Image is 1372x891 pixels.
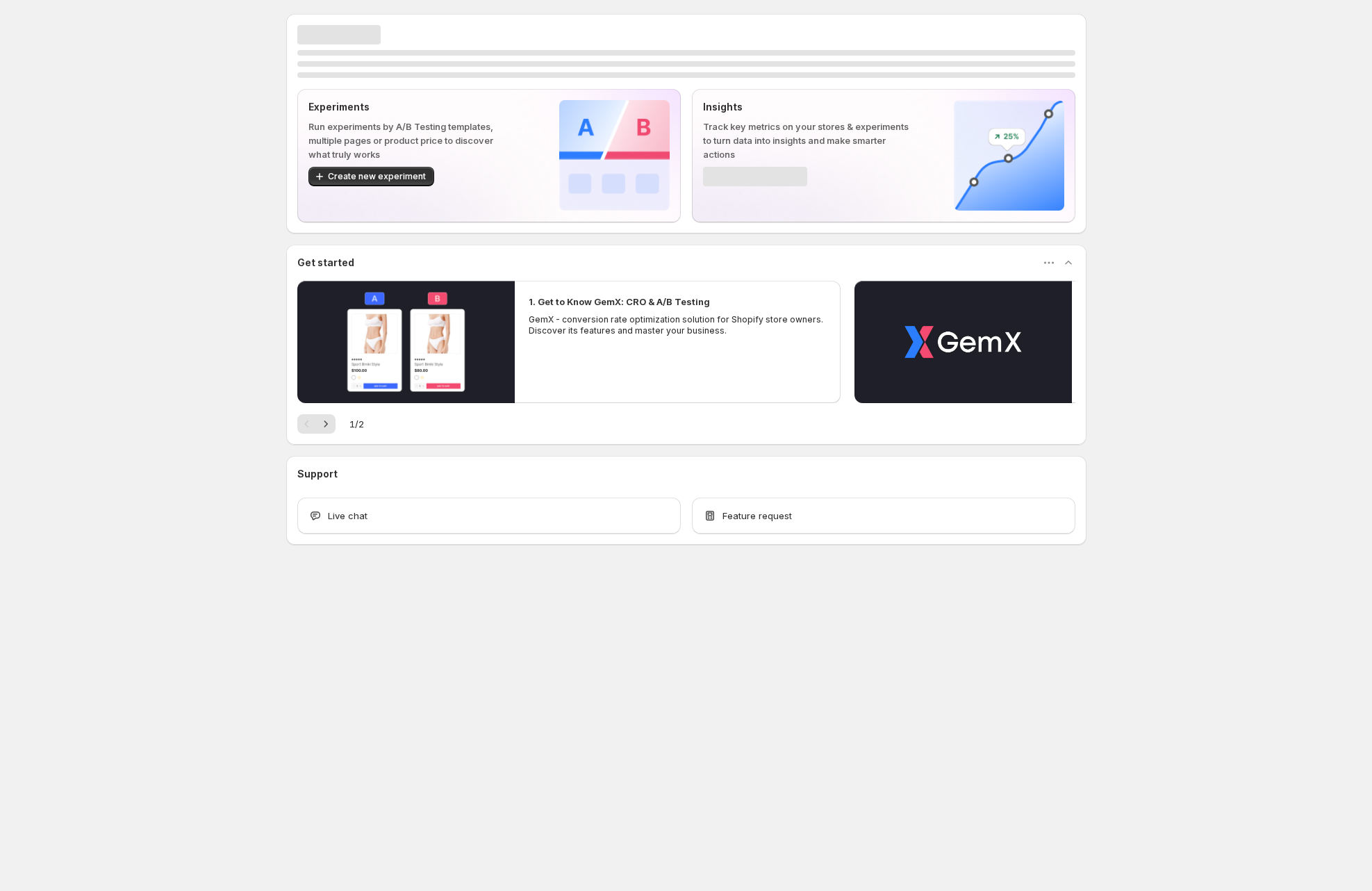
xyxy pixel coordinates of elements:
button: Play video [297,281,515,403]
button: Next [316,414,336,434]
p: Experiments [308,100,515,114]
p: Run experiments by A/B Testing templates, multiple pages or product price to discover what truly ... [308,120,515,161]
nav: Pagination [297,414,336,434]
button: Create new experiment [308,167,434,186]
p: GemX - conversion rate optimization solution for Shopify store owners. Discover its features and ... [529,314,827,336]
h3: Support [297,467,338,481]
p: Insights [703,100,909,114]
span: Feature request [722,509,792,523]
img: Experiments [559,100,670,211]
span: Live chat [328,509,367,523]
button: Play video [854,281,1072,403]
span: Create new experiment [328,171,426,182]
h3: Get started [297,256,354,270]
h2: 1. Get to Know GemX: CRO & A/B Testing [529,295,710,309]
span: 1 / 2 [349,417,364,431]
img: Insights [954,100,1064,211]
p: Track key metrics on your stores & experiments to turn data into insights and make smarter actions [703,120,909,161]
